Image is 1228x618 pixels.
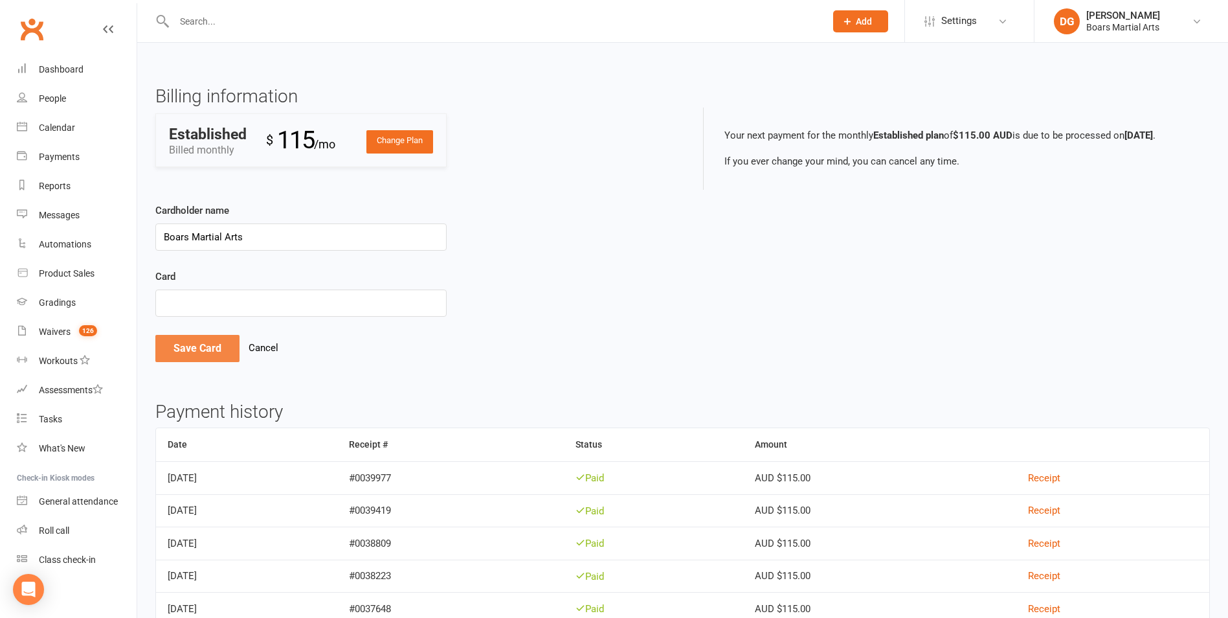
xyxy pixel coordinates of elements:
[564,527,743,560] td: Paid
[17,434,137,463] a: What's New
[1054,8,1080,34] div: DG
[39,122,75,133] div: Calendar
[39,496,118,507] div: General attendance
[17,259,137,288] a: Product Sales
[1028,570,1060,582] a: Receipt
[564,428,743,461] th: Status
[39,385,103,395] div: Assessments
[337,560,564,593] td: #0038223
[17,347,137,376] a: Workouts
[17,288,137,317] a: Gradings
[170,12,816,30] input: Search...
[39,414,62,424] div: Tasks
[1086,21,1160,33] div: Boars Martial Arts
[155,203,229,218] label: Cardholder name
[564,461,743,494] td: Paid
[39,181,71,191] div: Reports
[39,152,80,162] div: Payments
[1028,538,1060,549] a: Receipt
[39,268,95,279] div: Product Sales
[249,342,278,354] a: Cancel
[266,120,335,160] div: 115
[1028,603,1060,615] a: Receipt
[17,113,137,143] a: Calendar
[39,210,80,220] div: Messages
[17,55,137,84] a: Dashboard
[366,130,433,154] a: Change Plan
[16,13,48,45] a: Clubworx
[39,443,85,453] div: What's New
[39,64,84,74] div: Dashboard
[155,402,1210,422] h3: Payment history
[156,527,337,560] td: [DATE]
[1028,505,1060,516] a: Receipt
[17,487,137,516] a: General attendance kiosk mode
[156,428,337,461] th: Date
[39,93,66,104] div: People
[856,16,872,27] span: Add
[564,560,743,593] td: Paid
[941,6,977,36] span: Settings
[337,494,564,527] td: #0039419
[17,84,137,113] a: People
[17,516,137,545] a: Roll call
[833,10,888,32] button: Add
[564,494,743,527] td: Paid
[39,297,76,308] div: Gradings
[17,230,137,259] a: Automations
[337,461,564,494] td: #0039977
[39,525,69,536] div: Roll call
[743,527,1016,560] td: AUD $115.00
[337,428,564,461] th: Receipt #
[266,132,272,148] sup: $
[17,317,137,347] a: Waivers 126
[156,494,337,527] td: [DATE]
[155,87,673,107] h3: Billing information
[17,143,137,172] a: Payments
[17,376,137,405] a: Assessments
[39,239,91,249] div: Automations
[155,269,175,284] label: Card
[17,545,137,575] a: Class kiosk mode
[156,560,337,593] td: [DATE]
[79,325,97,336] span: 126
[743,461,1016,494] td: AUD $115.00
[39,356,78,366] div: Workouts
[169,127,247,142] div: Established
[155,335,240,362] button: Save Card
[1124,130,1153,141] b: [DATE]
[743,428,1016,461] th: Amount
[743,494,1016,527] td: AUD $115.00
[314,137,335,151] span: /mo
[1086,10,1160,21] div: [PERSON_NAME]
[169,127,266,159] div: Billed monthly
[164,298,438,309] iframe: Secure card payment input frame
[156,461,337,494] td: [DATE]
[39,326,71,337] div: Waivers
[953,130,1012,141] b: $115.00 AUD
[743,560,1016,593] td: AUD $115.00
[337,527,564,560] td: #0038809
[873,130,944,141] b: Established plan
[17,201,137,230] a: Messages
[17,405,137,434] a: Tasks
[17,172,137,201] a: Reports
[39,555,96,565] div: Class check-in
[13,574,44,605] div: Open Intercom Messenger
[724,154,1190,169] p: If you ever change your mind, you can cancel any time.
[1028,472,1060,484] a: Receipt
[724,128,1190,143] p: Your next payment for the monthly of is due to be processed on .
